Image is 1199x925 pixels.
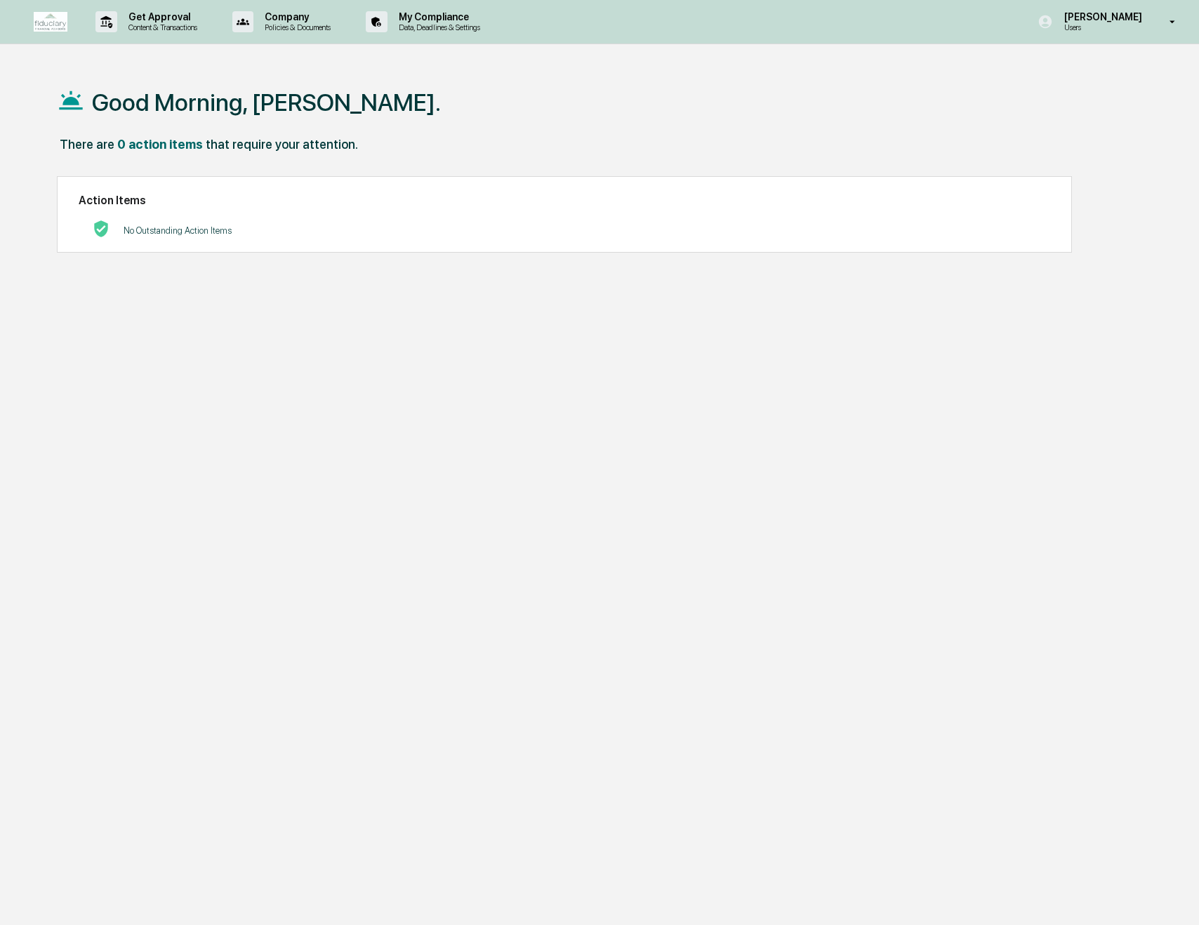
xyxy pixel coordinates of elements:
[93,220,110,237] img: No Actions logo
[60,137,114,152] div: There are
[117,22,204,32] p: Content & Transactions
[387,11,487,22] p: My Compliance
[253,11,338,22] p: Company
[1053,11,1149,22] p: [PERSON_NAME]
[206,137,358,152] div: that require your attention.
[79,194,1049,207] h2: Action Items
[34,12,67,32] img: logo
[124,225,232,236] p: No Outstanding Action Items
[253,22,338,32] p: Policies & Documents
[117,137,203,152] div: 0 action items
[92,88,441,117] h1: Good Morning, [PERSON_NAME].
[117,11,204,22] p: Get Approval
[387,22,487,32] p: Data, Deadlines & Settings
[1053,22,1149,32] p: Users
